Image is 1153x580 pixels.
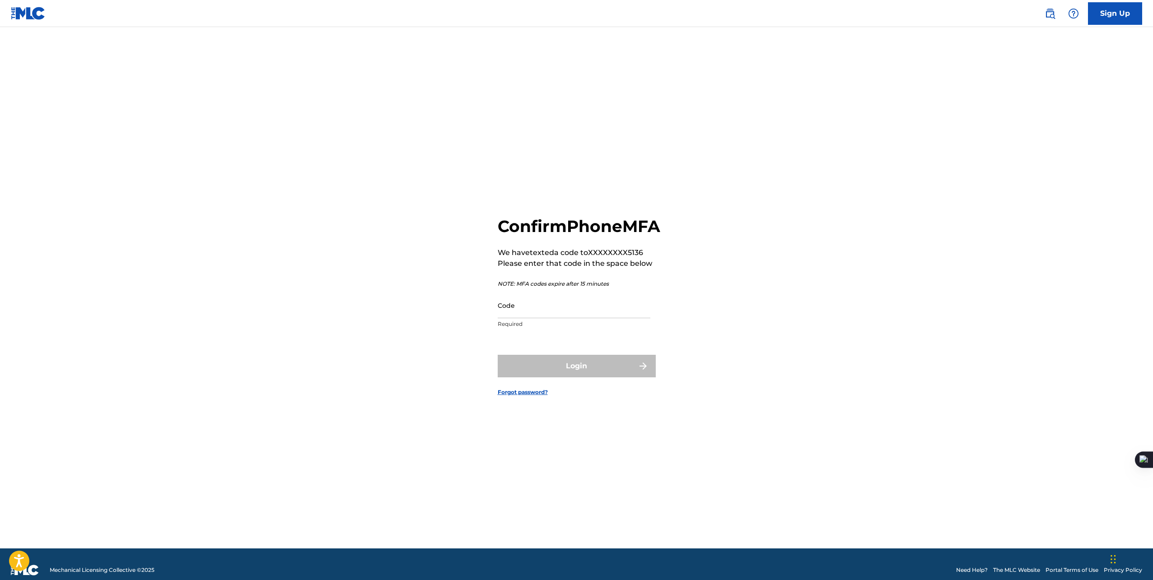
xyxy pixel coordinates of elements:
[1046,566,1098,574] a: Portal Terms of Use
[1108,537,1153,580] iframe: Chat Widget
[498,216,660,237] h2: Confirm Phone MFA
[1045,8,1055,19] img: search
[498,320,650,328] p: Required
[11,565,39,575] img: logo
[1088,2,1142,25] a: Sign Up
[498,280,660,288] p: NOTE: MFA codes expire after 15 minutes
[11,7,46,20] img: MLC Logo
[993,566,1040,574] a: The MLC Website
[1104,566,1142,574] a: Privacy Policy
[956,566,988,574] a: Need Help?
[1064,5,1083,23] div: Help
[498,247,660,258] p: We have texted a code to XXXXXXXX5136
[498,258,660,269] p: Please enter that code in the space below
[50,566,154,574] span: Mechanical Licensing Collective © 2025
[1041,5,1059,23] a: Public Search
[1111,546,1116,573] div: Drag
[498,388,548,396] a: Forgot password?
[1068,8,1079,19] img: help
